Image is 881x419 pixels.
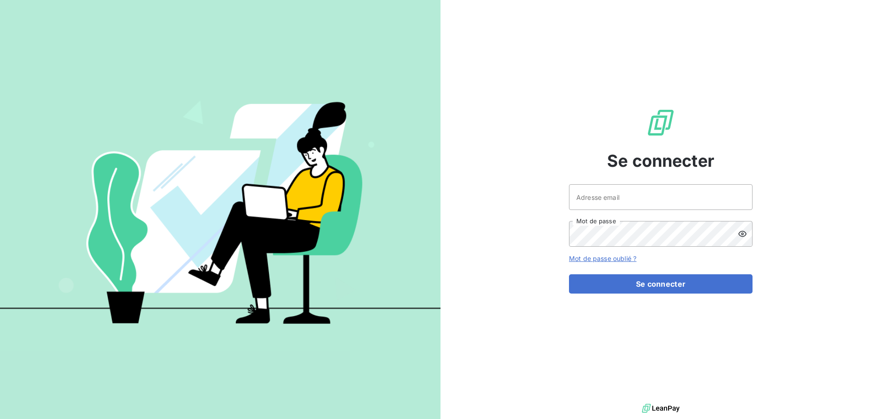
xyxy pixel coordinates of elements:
[646,108,675,137] img: Logo LeanPay
[569,255,636,262] a: Mot de passe oublié ?
[569,184,753,210] input: placeholder
[569,274,753,294] button: Se connecter
[607,148,714,173] span: Se connecter
[642,402,680,415] img: logo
